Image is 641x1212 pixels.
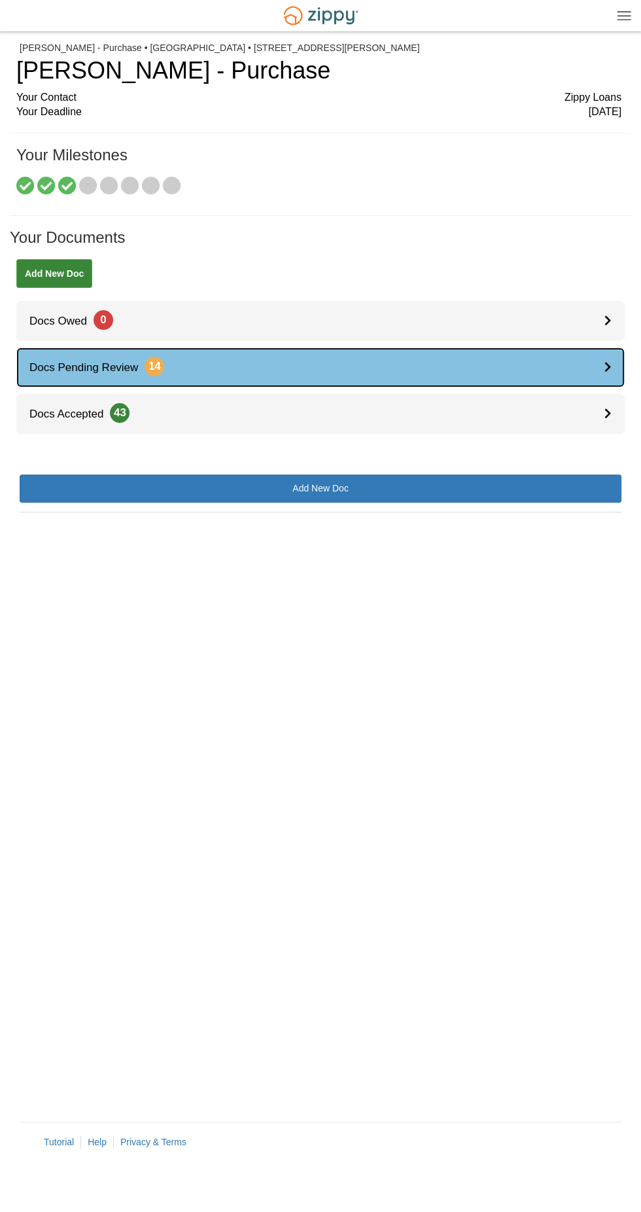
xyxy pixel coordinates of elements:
a: Tutorial [44,1137,74,1147]
div: Your Contact [16,90,621,105]
a: Add New Doc [20,474,621,503]
span: Docs Accepted [16,408,130,420]
a: Privacy & Terms [120,1137,186,1147]
span: Docs Owed [16,315,113,327]
span: [DATE] [589,105,621,120]
a: Add New Doc [16,259,92,288]
a: Help [88,1137,107,1147]
span: 0 [94,310,113,330]
span: 14 [145,357,164,376]
h1: Your Documents [10,229,631,259]
h1: [PERSON_NAME] - Purchase [16,58,621,84]
span: Zippy Loans [564,90,621,105]
div: [PERSON_NAME] - Purchase • [GEOGRAPHIC_DATA] • [STREET_ADDRESS][PERSON_NAME] [20,43,621,54]
span: Docs Pending Review [16,361,164,374]
a: Docs Owed0 [16,301,625,341]
a: Docs Pending Review14 [16,348,625,387]
h1: Your Milestones [16,147,621,177]
img: Mobile Dropdown Menu [617,10,631,20]
a: Docs Accepted43 [16,394,625,434]
span: 43 [110,403,130,423]
div: Your Deadline [16,105,621,120]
